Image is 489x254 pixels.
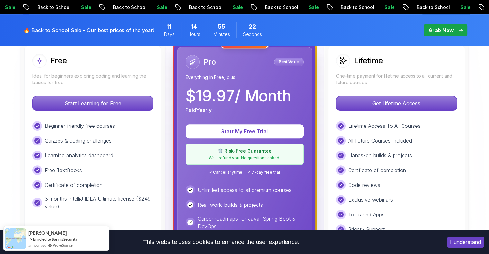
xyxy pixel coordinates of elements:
[249,22,256,31] span: 22 Seconds
[5,228,26,249] img: provesource social proof notification image
[209,170,242,175] span: ✓ Cancel anytime
[188,31,200,38] span: Hours
[45,152,113,159] p: Learning analytics dashboard
[226,4,247,11] p: Sale
[167,22,172,31] span: 11 Days
[5,235,437,249] div: This website uses cookies to enhance the user experience.
[45,122,115,130] p: Beginner friendly free courses
[348,211,385,218] p: Tools and Apps
[348,181,380,189] p: Code reviews
[186,124,304,138] button: Start My Free Trial
[378,4,398,11] p: Sale
[106,4,150,11] p: Back to School
[150,4,171,11] p: Sale
[182,4,226,11] p: Back to School
[258,4,302,11] p: Back to School
[354,56,383,66] h2: Lifetime
[454,4,474,11] p: Sale
[218,22,225,31] span: 55 Minutes
[348,166,406,174] p: Certificate of completion
[32,73,153,86] p: Ideal for beginners exploring coding and learning the basics for free.
[190,148,300,154] p: 🛡️ Risk-Free Guarantee
[190,155,300,161] p: We'll refund you. No questions asked.
[186,106,212,114] p: Paid Yearly
[410,4,454,11] p: Back to School
[186,88,291,104] p: $ 19.97 / Month
[33,96,153,110] p: Start Learning for Free
[186,128,304,135] a: Start My Free Trial
[275,59,303,65] p: Best Value
[243,31,262,38] span: Seconds
[164,31,175,38] span: Days
[53,242,73,248] a: ProveSource
[348,122,421,130] p: Lifetime Access To All Courses
[348,152,412,159] p: Hands-on builds & projects
[28,230,67,236] span: [PERSON_NAME]
[45,137,112,145] p: Quizzes & coding challenges
[213,31,230,38] span: Minutes
[198,201,263,209] p: Real-world builds & projects
[191,22,197,31] span: 14 Hours
[334,4,378,11] p: Back to School
[248,170,280,175] span: ✓ 7-day free trial
[45,181,103,189] p: Certificate of completion
[28,236,32,241] span: ->
[336,96,457,110] p: Get Lifetime Access
[348,196,393,204] p: Exclusive webinars
[186,74,304,81] p: Everything in Free, plus
[302,4,322,11] p: Sale
[447,237,484,248] button: Accept cookies
[348,225,385,233] p: Priority Support
[45,166,82,174] p: Free TextBooks
[193,127,296,135] p: Start My Free Trial
[23,26,154,34] p: 🔥 Back to School Sale - Our best prices of the year!
[33,237,77,241] a: Enroled to Spring Security
[32,100,153,107] a: Start Learning for Free
[31,4,74,11] p: Back to School
[429,26,454,34] p: Grab Now
[74,4,95,11] p: Sale
[348,137,412,145] p: All Future Courses Included
[336,96,457,111] button: Get Lifetime Access
[32,96,153,111] button: Start Learning for Free
[204,57,216,67] h2: Pro
[336,100,457,107] a: Get Lifetime Access
[28,242,46,248] span: an hour ago
[336,73,457,86] p: One-time payment for lifetime access to all current and future courses.
[198,186,292,194] p: Unlimited access to all premium courses
[198,215,304,230] p: Career roadmaps for Java, Spring Boot & DevOps
[50,56,67,66] h2: Free
[45,195,153,210] p: 3 months IntelliJ IDEA Ultimate license ($249 value)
